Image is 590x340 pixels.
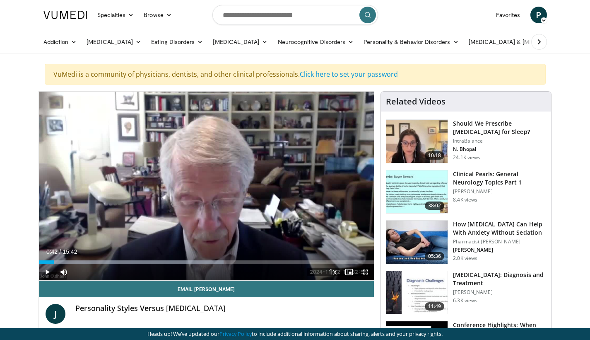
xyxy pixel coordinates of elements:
button: Mute [55,264,72,280]
a: Privacy Policy [219,330,252,338]
h3: Should We Prescribe [MEDICAL_DATA] for Sleep? [453,119,546,136]
img: 6e0bc43b-d42b-409a-85fd-0f454729f2ca.150x105_q85_crop-smart_upscale.jpg [386,271,448,314]
a: 11:49 [MEDICAL_DATA]: Diagnosis and Treatment [PERSON_NAME] 6.3K views [386,271,546,315]
a: Personality & Behavior Disorders [359,34,463,50]
span: 11:49 [425,302,445,311]
a: Eating Disorders [146,34,208,50]
h4: Related Videos [386,97,446,107]
h3: How [MEDICAL_DATA] Can Help With Anxiety Without Sedation [453,220,546,237]
a: J [46,304,65,324]
p: 2.0K views [453,255,477,262]
h3: Clinical Pearls: General Neurology Topics Part 1 [453,170,546,187]
a: [PERSON_NAME] [52,327,96,334]
p: IntraBalance [453,138,546,144]
p: [PERSON_NAME] [453,289,546,296]
a: Neurocognitive Disorders [273,34,359,50]
a: Favorites [491,7,525,23]
a: Click here to set your password [300,70,398,79]
a: 10:18 Should We Prescribe [MEDICAL_DATA] for Sleep? IntraBalance N. Bhopal 24.1K views [386,119,546,163]
div: Progress Bar [39,260,374,264]
p: Pharmacist [PERSON_NAME] [453,238,546,245]
p: 24.1K views [453,154,480,161]
p: [PERSON_NAME] [453,247,546,253]
img: VuMedi Logo [43,11,87,19]
a: [MEDICAL_DATA] [82,34,146,50]
a: Specialties [92,7,139,23]
span: 05:36 [425,252,445,260]
img: 7bfe4765-2bdb-4a7e-8d24-83e30517bd33.150x105_q85_crop-smart_upscale.jpg [386,221,448,264]
a: P [530,7,547,23]
p: [PERSON_NAME] [453,188,546,195]
button: Enable picture-in-picture mode [341,264,357,280]
span: / [60,248,61,255]
input: Search topics, interventions [212,5,378,25]
video-js: Video Player [39,92,374,281]
a: 3 Videos [97,327,124,334]
img: f7087805-6d6d-4f4e-b7c8-917543aa9d8d.150x105_q85_crop-smart_upscale.jpg [386,120,448,163]
a: Browse [139,7,177,23]
img: 91ec4e47-6cc3-4d45-a77d-be3eb23d61cb.150x105_q85_crop-smart_upscale.jpg [386,170,448,214]
a: [MEDICAL_DATA] [208,34,272,50]
a: [MEDICAL_DATA] & [MEDICAL_DATA] [464,34,582,50]
button: Fullscreen [357,264,374,280]
h3: [MEDICAL_DATA]: Diagnosis and Treatment [453,271,546,287]
span: 15:42 [63,248,77,255]
a: 05:36 How [MEDICAL_DATA] Can Help With Anxiety Without Sedation Pharmacist [PERSON_NAME] [PERSON_... [386,220,546,264]
div: By [46,327,368,335]
a: Addiction [39,34,82,50]
span: 0:42 [46,248,58,255]
button: Play [39,264,55,280]
p: 6.3K views [453,297,477,304]
p: 8.4K views [453,197,477,203]
span: 38:02 [425,202,445,210]
button: Playback Rate [324,264,341,280]
a: 38:02 Clinical Pearls: General Neurology Topics Part 1 [PERSON_NAME] 8.4K views [386,170,546,214]
span: 10:18 [425,151,445,160]
h4: Personality Styles Versus [MEDICAL_DATA] [75,304,368,313]
div: VuMedi is a community of physicians, dentists, and other clinical professionals. [45,64,546,85]
p: N. Bhopal [453,146,546,153]
a: Email [PERSON_NAME] [39,281,374,297]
